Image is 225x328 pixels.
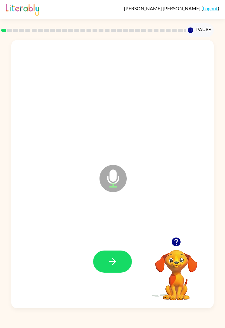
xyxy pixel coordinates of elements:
[146,241,207,301] video: Your browser must support playing .mp4 files to use Literably. Please try using another browser.
[186,23,214,37] button: Pause
[6,2,39,16] img: Literably
[203,5,218,11] a: Logout
[124,5,201,11] span: [PERSON_NAME] [PERSON_NAME]
[124,5,219,11] div: ( )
